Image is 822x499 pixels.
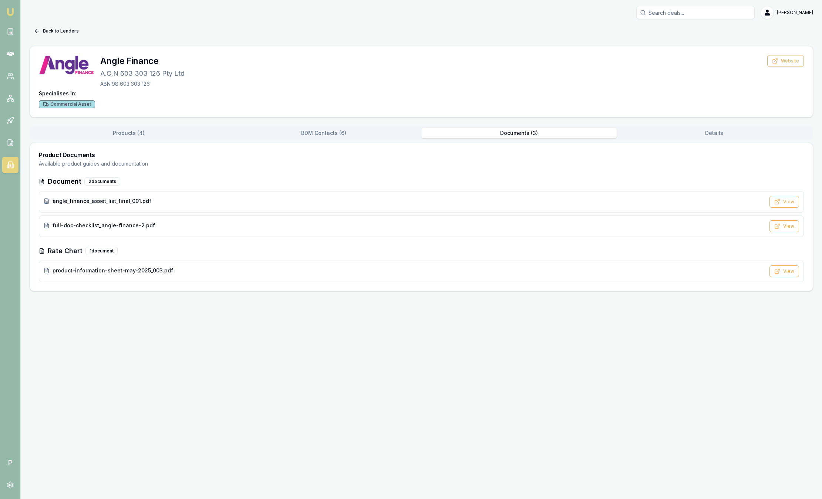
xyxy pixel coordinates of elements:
img: Angle Finance logo [39,55,94,75]
div: 1 document [85,247,118,255]
button: View [769,265,799,277]
h4: Specialises In: [39,90,804,97]
h3: Document [48,176,81,187]
div: Commercial Asset [39,100,95,108]
p: A.C.N 603 303 126 Pty Ltd [100,68,185,79]
p: Available product guides and documentation [39,160,804,167]
button: Products ( 4 ) [31,128,226,138]
h3: Product Documents [39,152,804,158]
span: [PERSON_NAME] [777,10,813,16]
span: full-doc-checklist_angle-finance-2.pdf [53,222,155,229]
button: Details [617,128,812,138]
span: product-information-sheet-may-2025_003.pdf [53,267,173,274]
span: angle_finance_asset_list_final_001.pdf [53,197,151,205]
button: View [769,196,799,208]
span: P [2,455,18,471]
img: emu-icon-u.png [6,7,15,16]
h3: Rate Chart [48,246,82,256]
div: 2 document s [84,177,120,186]
button: Back to Lenders [30,25,83,37]
button: BDM Contacts ( 6 ) [226,128,422,138]
button: View [769,220,799,232]
p: ABN: 98 603 303 126 [100,80,185,88]
h3: Angle Finance [100,55,185,67]
input: Search deals [636,6,755,19]
button: Website [767,55,804,67]
button: Documents ( 3 ) [421,128,617,138]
